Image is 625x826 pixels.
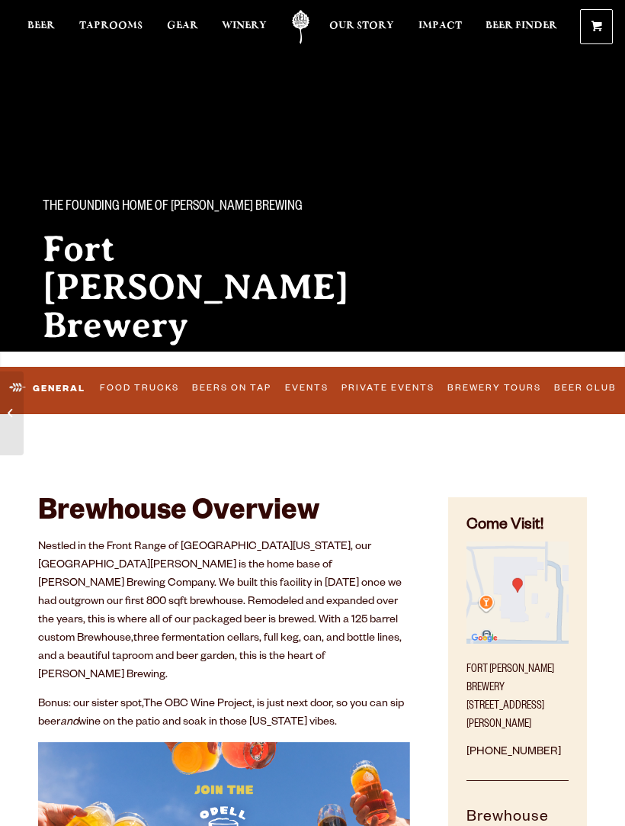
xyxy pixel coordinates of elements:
[60,717,79,729] em: and
[187,373,277,405] a: Beers on Tap
[38,696,410,732] p: Bonus: our sister spot, , is just next door, so you can sip beer wine on the patio and soak in th...
[43,365,372,397] div: Known for our beautiful patio and striking mountain views, this brewhouse is the go-to spot for l...
[95,373,184,405] a: Food Trucks
[43,198,303,217] span: The Founding Home of [PERSON_NAME] Brewing
[43,230,372,344] h2: Fort [PERSON_NAME] Brewery
[143,699,252,711] a: The OBC Wine Project
[222,10,267,44] a: Winery
[38,633,402,682] span: three fermentation cellars, full keg, can, and bottle lines, and a beautiful taproom and beer gar...
[79,10,143,44] a: Taprooms
[3,371,91,407] a: General
[418,10,462,44] a: Impact
[280,373,333,405] a: Events
[466,516,569,538] h4: Come Visit!
[38,538,410,685] p: Nestled in the Front Range of [GEOGRAPHIC_DATA][US_STATE], our [GEOGRAPHIC_DATA][PERSON_NAME] is ...
[486,20,557,32] span: Beer Finder
[27,20,55,32] span: Beer
[443,373,546,405] a: Brewery Tours
[336,373,439,405] a: Private Events
[282,10,320,44] a: Odell Home
[466,542,569,644] img: Small thumbnail of location on map
[329,10,394,44] a: Our Story
[38,497,410,531] h2: Brewhouse Overview
[466,636,569,648] a: Find on Google Maps (opens in a new window)
[79,20,143,32] span: Taprooms
[550,373,622,405] a: Beer Club
[418,20,462,32] span: Impact
[486,10,557,44] a: Beer Finder
[466,747,561,759] a: [PHONE_NUMBER]
[167,20,198,32] span: Gear
[167,10,198,44] a: Gear
[222,20,267,32] span: Winery
[27,10,55,44] a: Beer
[329,20,394,32] span: Our Story
[466,652,569,734] p: Fort [PERSON_NAME] Brewery [STREET_ADDRESS][PERSON_NAME]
